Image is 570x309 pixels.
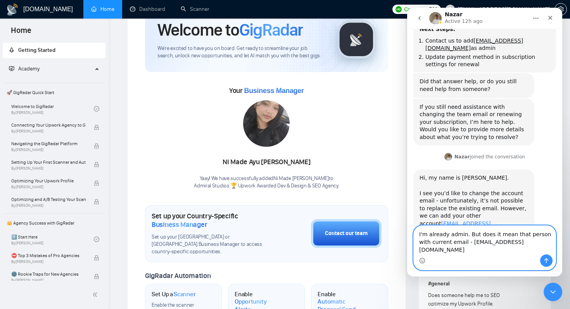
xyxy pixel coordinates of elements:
span: lock [94,274,99,279]
a: [EMAIL_ADDRESS][DOMAIN_NAME] [12,213,84,227]
span: Optimizing Your Upwork Profile [11,177,86,185]
a: dashboardDashboard [130,6,165,12]
span: fund-projection-screen [9,66,14,71]
iframe: Intercom live chat [407,8,562,276]
span: Connecting Your Upwork Agency to GigRadar [11,121,86,129]
button: setting [554,3,567,15]
img: 1705466118991-WhatsApp%20Image%202024-01-17%20at%2012.32.43.jpeg [243,100,290,147]
div: Hi, my name is [PERSON_NAME]. ​ [12,167,121,182]
span: check-circle [94,106,99,112]
p: Admiral Studios 🏆 Upwork Awarded Dev & Design & SEO Agency . [194,182,339,190]
span: rocket [9,47,14,53]
span: Home [5,25,38,41]
span: lock [94,180,99,186]
span: GigRadar [239,19,303,40]
span: Your [229,86,304,95]
button: Contact our team [311,219,382,248]
button: Emoji picker [12,250,18,256]
img: upwork-logo.png [396,6,402,12]
span: By [PERSON_NAME] [11,203,86,208]
a: setting [554,6,567,12]
span: Navigating the GigRadar Platform [11,140,86,148]
div: Yaay! We have successfully added Ni Made [PERSON_NAME] to [194,175,339,190]
a: homeHome [91,6,114,12]
div: I see you’d like to change the account email - unfortunately, it’s not possible to replace the ex... [12,182,121,243]
img: gigradar-logo.png [337,20,376,59]
h1: Welcome to [157,19,303,40]
span: lock [94,255,99,261]
span: 👑 Agency Success with GigRadar [3,215,105,231]
span: By [PERSON_NAME] [11,278,86,283]
a: Welcome to GigRadarBy[PERSON_NAME] [11,100,94,117]
span: Getting Started [18,47,55,53]
img: logo [6,3,19,16]
span: lock [94,162,99,167]
span: user [447,7,453,12]
span: Setting Up Your First Scanner and Auto-Bidder [11,158,86,166]
span: 🚀 GigRadar Quick Start [3,85,105,100]
span: Optimizing and A/B Testing Your Scanner for Better Results [11,196,86,203]
span: lock [94,199,99,204]
div: Hi, my name is [PERSON_NAME].​I see you’d like to change the account email - unfortunately, it’s ... [6,162,127,308]
span: GigRadar Automation [145,271,211,280]
li: Getting Started [3,43,105,58]
span: Business Manager [244,87,304,94]
span: Scanner [174,290,195,298]
span: 🌚 Rookie Traps for New Agencies [11,270,86,278]
span: lock [94,143,99,149]
span: By [PERSON_NAME] [11,129,86,134]
span: Academy [9,65,40,72]
span: check-circle [94,237,99,242]
iframe: Intercom live chat [544,283,562,301]
span: Connects: [404,5,427,14]
button: Send a message… [133,247,145,259]
div: Ni Made Ayu [PERSON_NAME] [194,156,339,169]
div: Contact our team [325,229,368,238]
textarea: Message… [7,218,149,247]
span: By [PERSON_NAME] [11,185,86,189]
span: ⛔ Top 3 Mistakes of Pro Agencies [11,252,86,259]
a: searchScanner [181,6,209,12]
span: We're excited to have you on board. Get ready to streamline your job search, unlock new opportuni... [157,45,325,60]
span: Set up your [GEOGRAPHIC_DATA] or [GEOGRAPHIC_DATA] Business Manager to access country-specific op... [152,233,272,256]
h1: # general [428,280,542,288]
h1: Set up your Country-Specific [152,212,272,229]
span: Academy [18,65,40,72]
span: 760 [429,5,437,14]
span: By [PERSON_NAME] [11,166,86,171]
span: setting [555,6,567,12]
span: double-left [92,291,100,299]
span: lock [94,125,99,130]
a: 1️⃣ Start HereBy[PERSON_NAME] [11,231,94,248]
span: By [PERSON_NAME] [11,259,86,264]
h1: Set Up a [152,290,195,298]
span: Business Manager [152,220,207,229]
span: By [PERSON_NAME] [11,148,86,152]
